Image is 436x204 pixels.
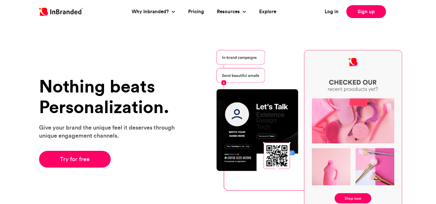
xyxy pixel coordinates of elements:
[217,8,241,15] a: Resources
[132,8,170,15] a: Why Inbranded?
[325,8,339,15] a: Log in
[39,8,83,16] img: Inbranded
[39,76,183,117] h1: Nothing beats Personalization.
[346,5,386,18] a: Sign up
[39,151,111,168] a: Try for free
[39,123,183,140] p: Give your brand the unique feel it deserves through unique engagement channels.
[188,8,204,15] a: Pricing
[259,8,276,15] a: Explore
